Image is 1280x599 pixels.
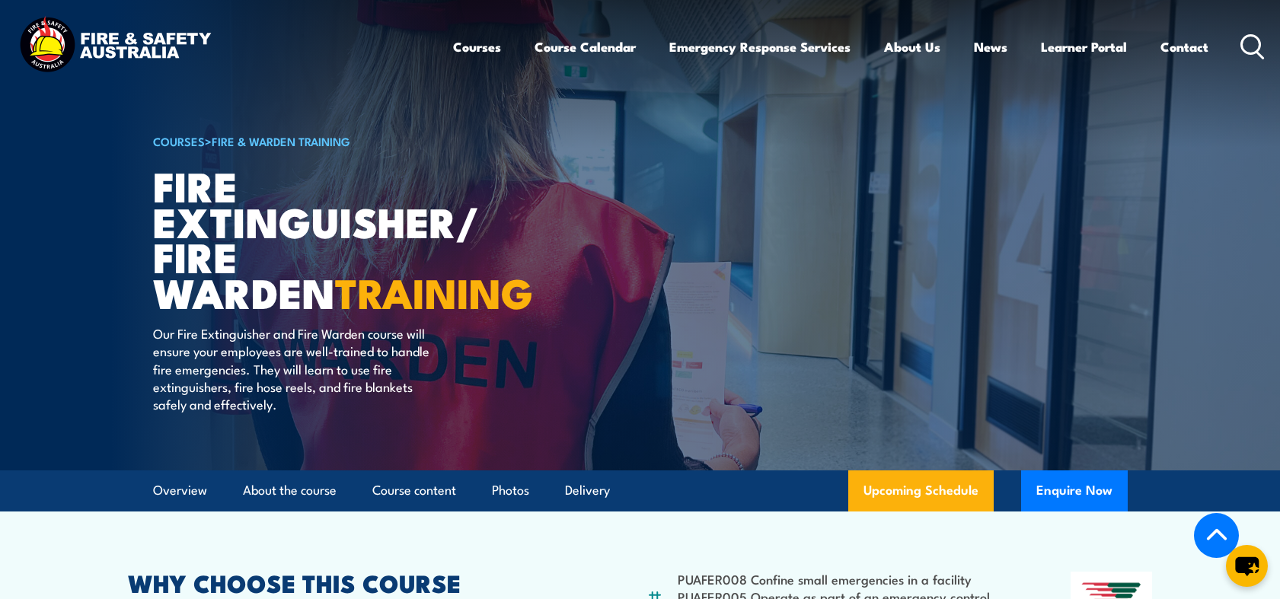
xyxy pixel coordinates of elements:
h1: Fire Extinguisher/ Fire Warden [153,167,529,310]
a: COURSES [153,132,205,149]
a: Delivery [565,470,610,511]
a: Contact [1160,27,1208,67]
a: Course Calendar [535,27,636,67]
button: chat-button [1226,545,1268,587]
a: Courses [453,27,501,67]
h6: > [153,132,529,150]
a: Course content [372,470,456,511]
a: Learner Portal [1041,27,1127,67]
p: Our Fire Extinguisher and Fire Warden course will ensure your employees are well-trained to handl... [153,324,431,413]
strong: TRAINING [335,260,533,323]
h2: WHY CHOOSE THIS COURSE [128,572,573,593]
a: About the course [243,470,337,511]
a: About Us [884,27,940,67]
a: News [974,27,1007,67]
a: Fire & Warden Training [212,132,350,149]
a: Emergency Response Services [669,27,851,67]
a: Upcoming Schedule [848,470,994,511]
a: Overview [153,470,207,511]
li: PUAFER008 Confine small emergencies in a facility [678,570,997,588]
button: Enquire Now [1021,470,1128,511]
a: Photos [492,470,529,511]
